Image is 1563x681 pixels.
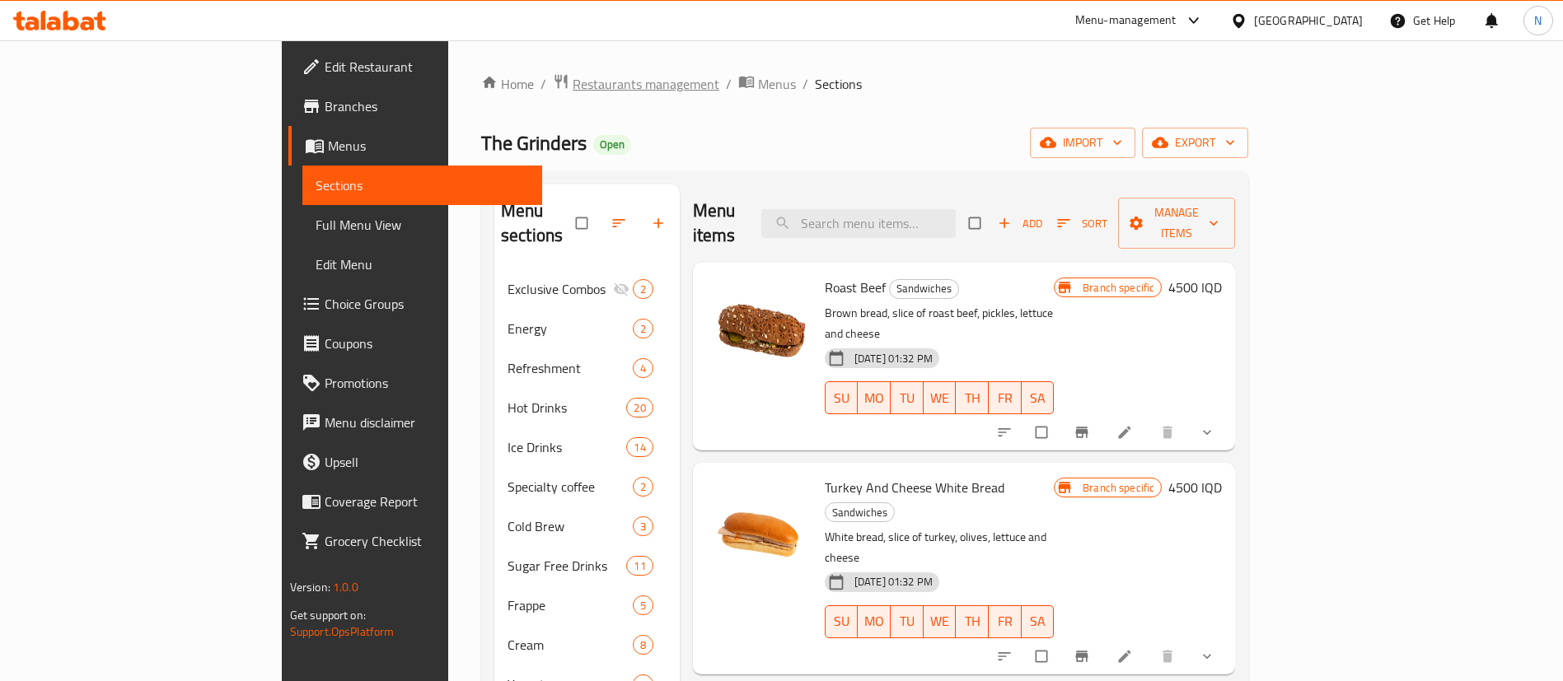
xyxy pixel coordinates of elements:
[832,609,851,633] span: SU
[634,519,653,534] span: 3
[288,126,543,166] a: Menus
[325,96,530,116] span: Branches
[891,605,924,638] button: TU
[1028,609,1048,633] span: SA
[1189,638,1228,674] button: show more
[858,605,891,638] button: MO
[302,245,543,284] a: Edit Menu
[508,437,627,457] span: Ice Drinks
[897,386,917,410] span: TU
[1030,128,1135,158] button: import
[848,351,939,366] span: [DATE] 01:32 PM
[633,279,653,299] div: items
[1026,641,1060,672] span: Select to update
[288,47,543,86] a: Edit Restaurant
[633,477,653,497] div: items
[815,74,862,94] span: Sections
[1064,414,1103,450] button: Branch-specific-item
[288,403,543,442] a: Menu disclaimer
[494,546,680,585] div: Sugar Free Drinks11
[508,556,627,576] span: Sugar Free Drinks
[1534,12,1542,30] span: N
[316,215,530,235] span: Full Menu View
[1043,133,1122,153] span: import
[626,556,653,576] div: items
[316,175,530,195] span: Sections
[825,275,886,300] span: Roast Beef
[508,398,627,417] span: Hot Drinks
[481,73,1248,95] nav: breadcrumb
[288,324,543,363] a: Coupons
[803,74,808,94] li: /
[494,506,680,546] div: Cold Brew3
[962,386,982,410] span: TH
[325,413,530,432] span: Menu disclaimer
[325,294,530,314] span: Choice Groups
[1254,12,1363,30] div: [GEOGRAPHIC_DATA]
[930,609,950,633] span: WE
[508,477,633,497] div: Specialty coffee
[897,609,917,633] span: TU
[494,269,680,309] div: Exclusive Combos2
[994,211,1046,236] button: Add
[1053,211,1111,236] button: Sort
[825,303,1054,344] p: Brown bread, slice of roast beef, pickles, lettuce and cheese
[508,279,613,299] div: Exclusive Combos
[1118,198,1235,249] button: Manage items
[325,334,530,353] span: Coupons
[325,452,530,472] span: Upsell
[761,209,956,238] input: search
[825,475,1004,500] span: Turkey And Cheese White Bread
[989,605,1022,638] button: FR
[290,576,330,598] span: Version:
[634,598,653,613] span: 5
[986,414,1026,450] button: sort-choices
[995,609,1015,633] span: FR
[573,74,719,94] span: Restaurants management
[633,319,653,338] div: items
[889,279,959,299] div: Sandwiches
[290,621,395,642] a: Support.OpsPlatform
[626,437,653,457] div: items
[1076,480,1161,496] span: Branch specific
[288,521,543,561] a: Grocery Checklist
[508,516,633,536] span: Cold Brew
[540,74,546,94] li: /
[494,467,680,506] div: Specialty coffee2
[1116,424,1136,441] a: Edit menu item
[1046,211,1118,236] span: Sort items
[1131,203,1222,244] span: Manage items
[1075,11,1177,30] div: Menu-management
[962,609,982,633] span: TH
[998,214,1042,233] span: Add
[1076,280,1161,296] span: Branch specific
[1149,414,1189,450] button: delete
[1199,648,1215,665] svg: Show Choices
[1155,133,1235,153] span: export
[593,135,631,155] div: Open
[494,625,680,665] div: Cream8
[634,282,653,297] span: 2
[634,637,653,653] span: 8
[290,604,366,626] span: Get support on:
[508,595,633,615] span: Frappe
[508,319,633,338] div: Energy
[494,427,680,467] div: Ice Drinks14
[626,398,653,417] div: items
[627,400,652,416] span: 20
[758,74,796,94] span: Menus
[890,279,958,298] span: Sandwiches
[481,124,587,161] span: The Grinders
[825,605,858,638] button: SU
[864,386,884,410] span: MO
[508,358,633,378] span: Refreshment
[288,442,543,482] a: Upsell
[858,381,891,414] button: MO
[288,86,543,126] a: Branches
[593,138,631,152] span: Open
[325,531,530,551] span: Grocery Checklist
[633,516,653,536] div: items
